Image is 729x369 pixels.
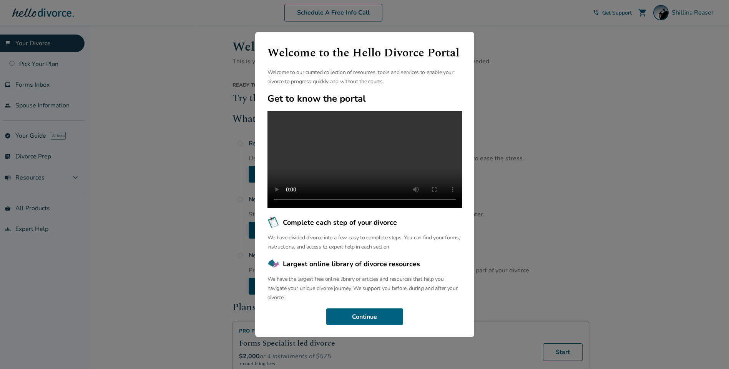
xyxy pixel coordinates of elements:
span: Largest online library of divorce resources [283,259,420,269]
button: Continue [326,308,403,325]
img: Largest online library of divorce resources [267,258,280,270]
span: Complete each step of your divorce [283,217,397,227]
p: We have the largest free online library of articles and resources that help you navigate your uni... [267,275,462,302]
iframe: Chat Widget [691,332,729,369]
h1: Welcome to the Hello Divorce Portal [267,44,462,62]
p: Welcome to our curated collection of resources, tools and services to enable your divorce to prog... [267,68,462,86]
p: We have divided divorce into a few easy to complete steps. You can find your forms, instructions,... [267,233,462,252]
h2: Get to know the portal [267,92,462,105]
img: Complete each step of your divorce [267,216,280,229]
